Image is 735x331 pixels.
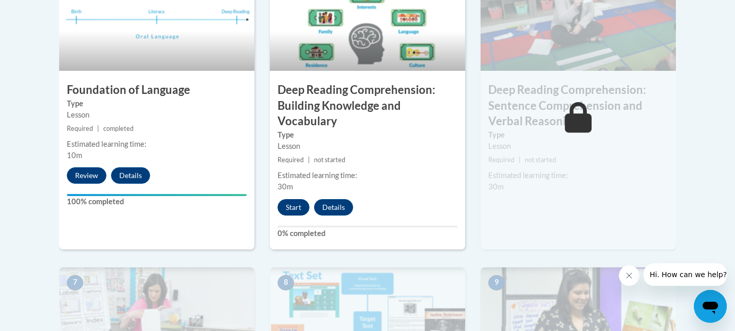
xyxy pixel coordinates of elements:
[314,156,345,164] span: not started
[488,170,668,181] div: Estimated learning time:
[67,167,106,184] button: Review
[488,156,514,164] span: Required
[111,167,150,184] button: Details
[67,139,247,150] div: Estimated learning time:
[59,82,254,98] h3: Foundation of Language
[694,290,727,323] iframe: Button to launch messaging window
[308,156,310,164] span: |
[525,156,556,164] span: not started
[278,141,457,152] div: Lesson
[97,125,99,132] span: |
[67,125,93,132] span: Required
[314,199,353,216] button: Details
[488,141,668,152] div: Lesson
[103,125,134,132] span: completed
[67,194,247,196] div: Your progress
[67,109,247,121] div: Lesson
[270,82,465,129] h3: Deep Reading Comprehension: Building Knowledge and Vocabulary
[644,263,727,286] iframe: Message from company
[278,228,457,239] label: 0% completed
[481,82,676,129] h3: Deep Reading Comprehension: Sentence Comprehension and Verbal Reasoning
[67,275,83,290] span: 7
[278,129,457,141] label: Type
[67,98,247,109] label: Type
[519,156,521,164] span: |
[278,199,309,216] button: Start
[67,151,82,160] span: 10m
[488,129,668,141] label: Type
[278,182,293,191] span: 30m
[278,156,304,164] span: Required
[619,265,639,286] iframe: Close message
[67,196,247,207] label: 100% completed
[278,275,294,290] span: 8
[488,275,505,290] span: 9
[278,170,457,181] div: Estimated learning time:
[488,182,504,191] span: 30m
